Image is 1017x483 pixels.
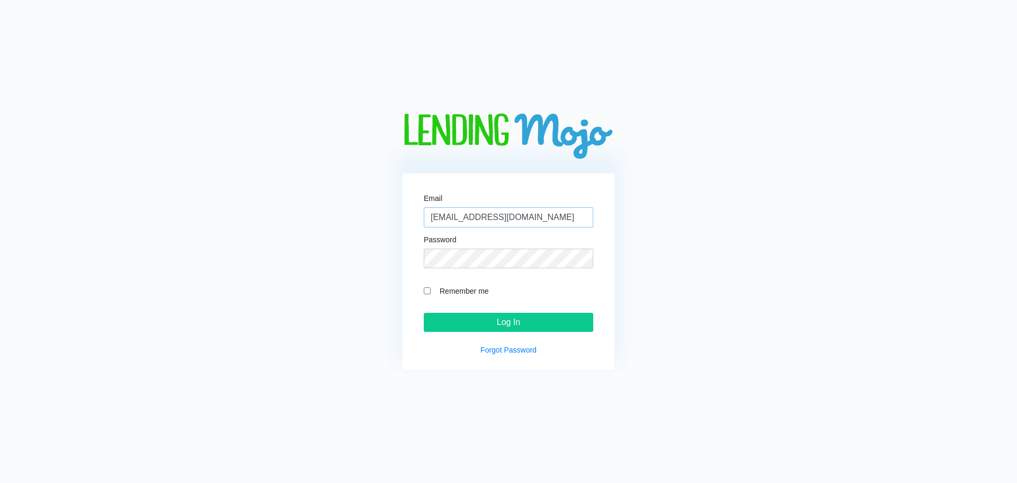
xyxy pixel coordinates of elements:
input: Log In [424,313,593,332]
label: Remember me [434,285,593,297]
label: Email [424,195,442,202]
img: logo-big.png [403,113,614,161]
a: Forgot Password [480,346,537,354]
label: Password [424,236,456,243]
